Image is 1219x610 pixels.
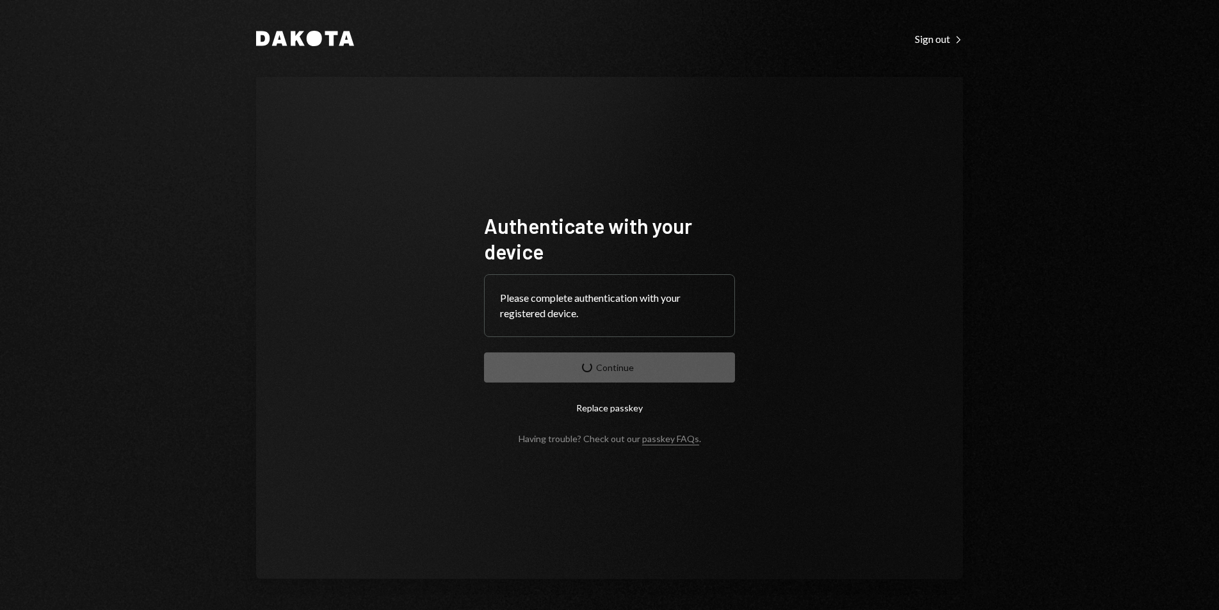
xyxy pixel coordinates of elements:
div: Having trouble? Check out our . [519,433,701,444]
div: Sign out [915,33,963,45]
button: Replace passkey [484,393,735,423]
a: passkey FAQs [642,433,699,445]
h1: Authenticate with your device [484,213,735,264]
a: Sign out [915,31,963,45]
div: Please complete authentication with your registered device. [500,290,719,321]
